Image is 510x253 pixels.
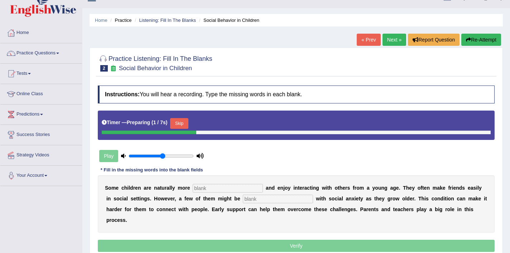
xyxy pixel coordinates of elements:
[208,196,211,201] b: e
[165,206,169,212] b: n
[111,185,116,191] b: m
[186,206,189,212] b: h
[299,185,302,191] b: e
[147,196,150,201] b: s
[203,206,205,212] b: l
[234,196,237,201] b: b
[355,185,356,191] b: r
[157,185,160,191] b: a
[413,196,414,201] b: r
[293,206,296,212] b: e
[418,196,422,201] b: T
[310,185,312,191] b: t
[345,185,347,191] b: r
[278,185,280,191] b: e
[462,196,466,201] b: n
[260,206,263,212] b: h
[162,185,165,191] b: u
[144,185,146,191] b: a
[175,196,176,201] b: ,
[375,185,378,191] b: o
[424,196,426,201] b: i
[384,185,388,191] b: g
[369,196,371,201] b: s
[154,185,157,191] b: n
[357,34,380,46] a: « Prev
[98,86,495,103] h4: You will hear a recording. Type the missing words in each blank.
[443,185,446,191] b: e
[165,196,168,201] b: e
[441,196,444,201] b: d
[126,196,128,201] b: l
[304,185,307,191] b: a
[269,185,272,191] b: n
[136,196,138,201] b: t
[418,185,421,191] b: o
[230,196,232,201] b: t
[330,206,333,212] b: c
[187,185,190,191] b: e
[0,166,82,184] a: Your Account
[135,185,138,191] b: e
[191,206,194,212] b: p
[0,145,82,163] a: Strategy Videos
[376,196,379,201] b: h
[142,206,146,212] b: m
[227,196,230,201] b: h
[200,206,203,212] b: p
[339,196,342,201] b: a
[298,185,300,191] b: t
[169,206,172,212] b: e
[323,196,326,201] b: h
[266,206,267,212] b: l
[314,206,316,212] b: t
[432,196,434,201] b: c
[288,185,291,191] b: y
[162,206,165,212] b: n
[158,196,161,201] b: o
[112,206,114,212] b: r
[126,206,130,212] b: o
[124,185,127,191] b: h
[186,196,189,201] b: e
[172,185,175,191] b: y
[170,196,173,201] b: e
[426,196,429,201] b: s
[338,185,340,191] b: t
[396,185,399,191] b: e
[171,206,174,212] b: c
[0,23,82,41] a: Home
[182,185,186,191] b: o
[185,185,187,191] b: r
[243,195,313,203] input: blank
[348,196,352,201] b: n
[153,120,166,125] b: 1 / 7s
[109,206,112,212] b: a
[378,185,381,191] b: u
[320,196,321,201] b: i
[114,196,116,201] b: s
[393,196,396,201] b: o
[184,196,186,201] b: f
[476,196,478,201] b: k
[324,206,327,212] b: e
[254,206,257,212] b: n
[304,206,308,212] b: m
[352,196,355,201] b: x
[218,196,222,201] b: m
[166,120,168,125] b: )
[333,206,336,212] b: h
[422,196,425,201] b: h
[283,185,285,191] b: j
[149,206,151,212] b: t
[218,206,220,212] b: r
[169,185,171,191] b: l
[220,206,221,212] b: l
[222,196,224,201] b: i
[326,185,327,191] b: i
[342,196,343,201] b: l
[302,185,304,191] b: r
[388,196,391,201] b: g
[353,185,355,191] b: f
[322,206,324,212] b: s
